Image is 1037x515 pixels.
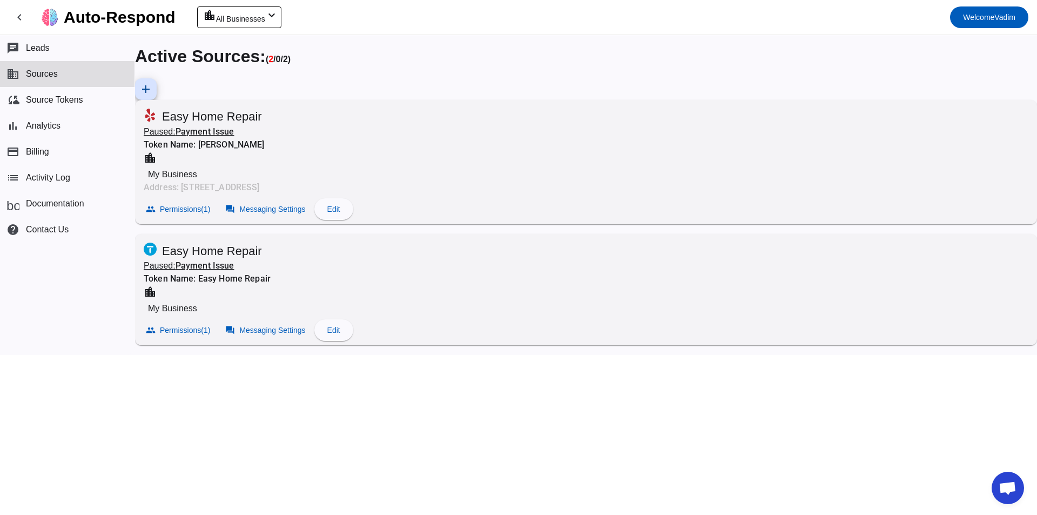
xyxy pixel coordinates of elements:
[6,171,19,184] mat-icon: list
[6,119,19,132] mat-icon: bar_chart
[144,138,265,151] mat-card-subtitle: Token Name: [PERSON_NAME]
[992,472,1024,504] div: Open chat
[201,326,210,335] span: (1)
[225,325,235,335] mat-icon: forum
[144,151,157,164] mat-icon: location_city
[219,198,314,220] button: Messaging Settings
[162,109,262,124] span: Easy Home Repair
[144,127,176,136] span: Paused:
[6,223,19,236] mat-icon: help
[13,11,26,24] mat-icon: chevron_left
[162,244,262,259] span: Easy Home Repair
[314,319,353,341] button: Edit
[26,147,49,157] span: Billing
[219,319,314,341] button: Messaging Settings
[64,10,176,25] div: Auto-Respond
[225,204,235,214] mat-icon: forum
[216,15,265,23] span: All Businesses
[273,55,275,64] span: /
[26,173,70,183] span: Activity Log
[144,285,157,298] mat-icon: location_city
[268,55,275,64] span: Payment Issue - Paused
[6,198,35,213] span: book
[314,198,353,220] button: Edit
[26,199,84,209] span: Documentation
[160,326,210,335] span: Permissions
[146,204,156,214] mat-icon: group
[280,55,282,64] span: /
[283,55,291,64] span: Total
[197,6,281,28] button: All Businesses
[139,83,152,96] mat-icon: add
[144,272,271,285] mat-card-subtitle: Token Name: Easy Home Repair
[963,10,1015,25] span: Vadim
[239,205,305,213] span: Messaging Settings
[203,9,216,22] mat-icon: location_city
[26,43,50,53] span: Leads
[203,9,278,26] div: Payment Issue
[160,205,210,213] span: Permissions
[963,13,994,22] span: Welcome
[26,69,58,79] span: Sources
[6,93,19,106] mat-icon: cloud_sync
[265,9,278,22] mat-icon: chevron_left
[266,55,268,64] span: (
[144,168,265,181] div: My Business
[6,42,19,55] mat-icon: chat
[268,55,273,64] u: 2
[135,46,266,66] span: Active Sources:
[144,259,271,272] mat-card-subtitle: Payment Issue
[276,55,281,64] span: Working
[26,95,83,105] span: Source Tokens
[41,9,58,26] img: logo
[950,6,1028,28] button: WelcomeVadim
[26,121,60,131] span: Analytics
[144,261,176,270] span: Paused:
[6,68,19,81] mat-icon: business
[139,319,219,341] button: Permissions(1)
[144,181,265,194] mat-card-subtitle: Address: [STREET_ADDRESS]
[146,325,156,335] mat-icon: group
[201,205,210,213] span: (1)
[144,125,265,138] mat-card-subtitle: Payment Issue
[239,326,305,335] span: Messaging Settings
[6,145,19,158] mat-icon: payment
[327,326,340,335] span: Edit
[139,198,219,220] button: Permissions(1)
[327,205,340,213] span: Edit
[26,225,69,235] span: Contact Us
[144,302,271,315] div: My Business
